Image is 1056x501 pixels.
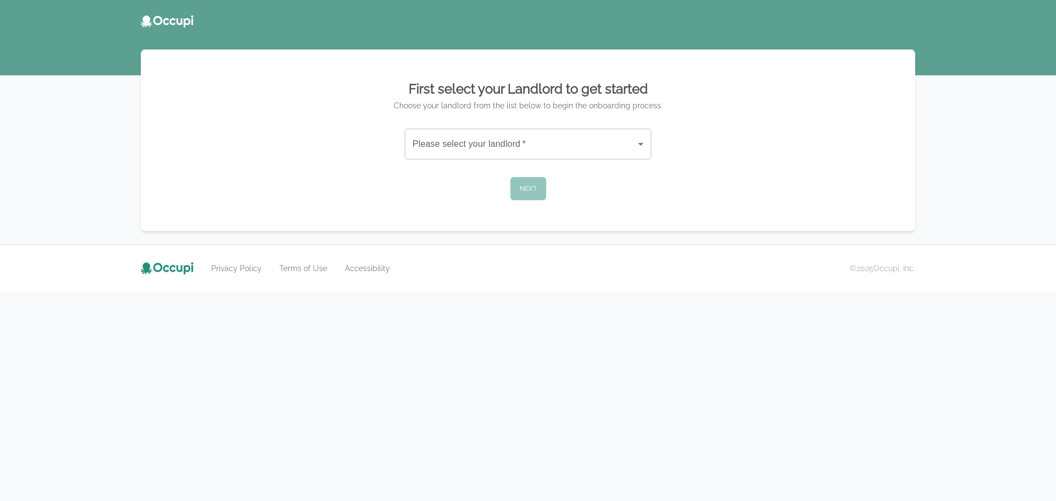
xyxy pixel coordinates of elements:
[154,100,902,111] p: Choose your landlord from the list below to begin the onboarding process.
[279,263,327,274] a: Terms of Use
[211,263,262,274] a: Privacy Policy
[850,263,915,274] small: © 2025 Occupi, Inc.
[345,263,390,274] a: Accessibility
[154,80,902,98] h2: First select your Landlord to get started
